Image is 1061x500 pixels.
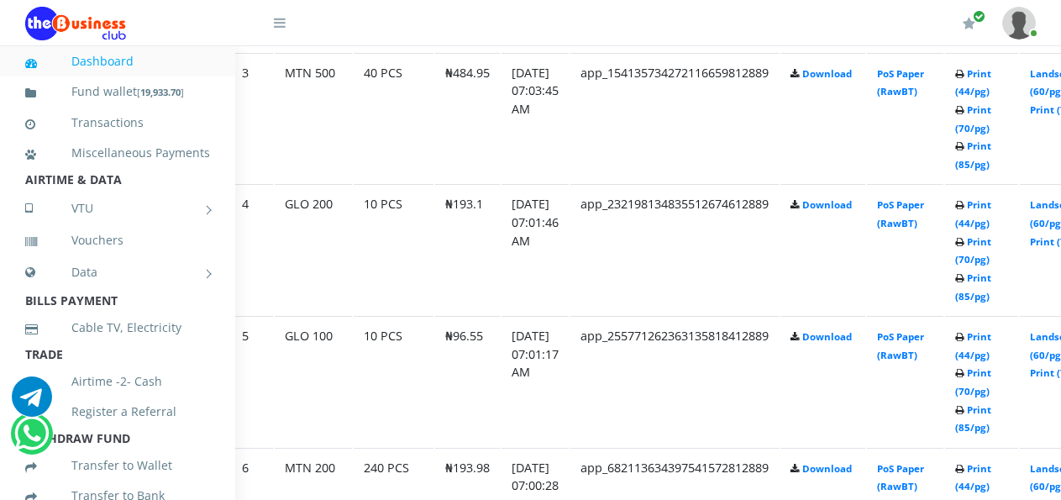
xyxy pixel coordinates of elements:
a: Chat for support [12,389,52,417]
td: app_154135734272116659812889 [570,53,779,183]
a: Print (70/pg) [955,235,991,266]
a: PoS Paper (RawBT) [877,462,924,493]
a: Print (70/pg) [955,366,991,397]
td: 10 PCS [354,184,433,314]
a: Print (44/pg) [955,198,991,229]
a: Data [25,251,210,293]
a: Print (44/pg) [955,330,991,361]
a: Print (85/pg) [955,271,991,303]
a: PoS Paper (RawBT) [877,198,924,229]
a: Transfer to Wallet [25,446,210,485]
small: [ ] [137,86,184,98]
a: VTU [25,187,210,229]
a: Download [802,462,852,475]
img: User [1002,7,1036,39]
td: 10 PCS [354,316,433,446]
a: Register a Referral [25,392,210,431]
td: 40 PCS [354,53,433,183]
a: Print (85/pg) [955,403,991,434]
a: PoS Paper (RawBT) [877,330,924,361]
td: ₦96.55 [435,316,500,446]
a: Print (44/pg) [955,67,991,98]
a: Vouchers [25,221,210,260]
td: ₦484.95 [435,53,500,183]
td: [DATE] 07:03:45 AM [502,53,569,183]
span: Renew/Upgrade Subscription [973,10,985,23]
img: Logo [25,7,126,40]
a: Download [802,198,852,211]
a: Transactions [25,103,210,142]
a: Print (85/pg) [955,139,991,171]
td: GLO 100 [275,316,352,446]
a: Download [802,330,852,343]
a: Chat for support [14,426,49,454]
td: [DATE] 07:01:17 AM [502,316,569,446]
a: PoS Paper (RawBT) [877,67,924,98]
a: Fund wallet[19,933.70] [25,72,210,112]
a: Print (44/pg) [955,462,991,493]
td: ₦193.1 [435,184,500,314]
a: Print (70/pg) [955,103,991,134]
td: 4 [232,184,273,314]
i: Renew/Upgrade Subscription [963,17,975,30]
td: MTN 500 [275,53,352,183]
td: [DATE] 07:01:46 AM [502,184,569,314]
td: 3 [232,53,273,183]
td: app_255771262363135818412889 [570,316,779,446]
a: Dashboard [25,42,210,81]
a: Airtime -2- Cash [25,362,210,401]
td: app_232198134835512674612889 [570,184,779,314]
td: GLO 200 [275,184,352,314]
td: 5 [232,316,273,446]
a: Download [802,67,852,80]
b: 19,933.70 [140,86,181,98]
a: Miscellaneous Payments [25,134,210,172]
a: Cable TV, Electricity [25,308,210,347]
